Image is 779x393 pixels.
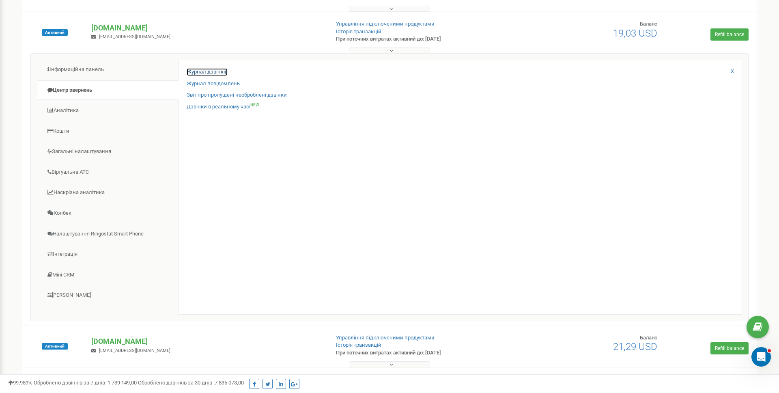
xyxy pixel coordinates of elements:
a: X [731,68,734,76]
span: [EMAIL_ADDRESS][DOMAIN_NAME] [99,34,170,39]
span: 19,03 USD [613,28,657,39]
span: Активний [42,29,68,36]
u: 7 835 073,00 [215,380,244,386]
span: 99,989% [8,380,32,386]
a: Refill balance [710,342,749,354]
a: [PERSON_NAME] [37,285,179,305]
span: Оброблено дзвінків за 30 днів : [138,380,244,386]
a: Налаштування Ringostat Smart Phone [37,224,179,244]
u: 1 739 149,00 [108,380,137,386]
a: Віртуальна АТС [37,162,179,182]
iframe: Intercom live chat [751,347,771,367]
span: 21,29 USD [613,341,657,352]
a: Журнал повідомлень [187,80,240,88]
a: Інтеграція [37,244,179,264]
span: Баланс [640,335,657,341]
a: Центр звернень [37,80,179,100]
a: Наскрізна аналітика [37,183,179,203]
p: [DOMAIN_NAME] [91,23,323,33]
a: Refill balance [710,28,749,41]
span: Баланс [640,21,657,27]
a: Аналiтика [37,101,179,121]
a: Історія транзакцій [336,28,381,35]
a: Управління підключеними продуктами [336,21,435,27]
a: Звіт про пропущені необроблені дзвінки [187,91,287,99]
span: Активний [42,343,68,350]
p: При поточних витратах активний до: [DATE] [336,349,506,357]
span: Оброблено дзвінків за 7 днів : [34,380,137,386]
p: [DOMAIN_NAME] [91,336,323,347]
a: Історія транзакцій [336,342,381,348]
a: Інформаційна панель [37,60,179,80]
a: Mini CRM [37,265,179,285]
a: Управління підключеними продуктами [336,335,435,341]
span: [EMAIL_ADDRESS][DOMAIN_NAME] [99,348,170,353]
p: При поточних витратах активний до: [DATE] [336,35,506,43]
a: Журнал дзвінків [187,68,228,76]
a: Загальні налаштування [37,142,179,162]
a: Дзвінки в реальному часіNEW [187,103,259,111]
a: Колбек [37,203,179,223]
sup: NEW [250,103,259,107]
a: Кошти [37,121,179,141]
